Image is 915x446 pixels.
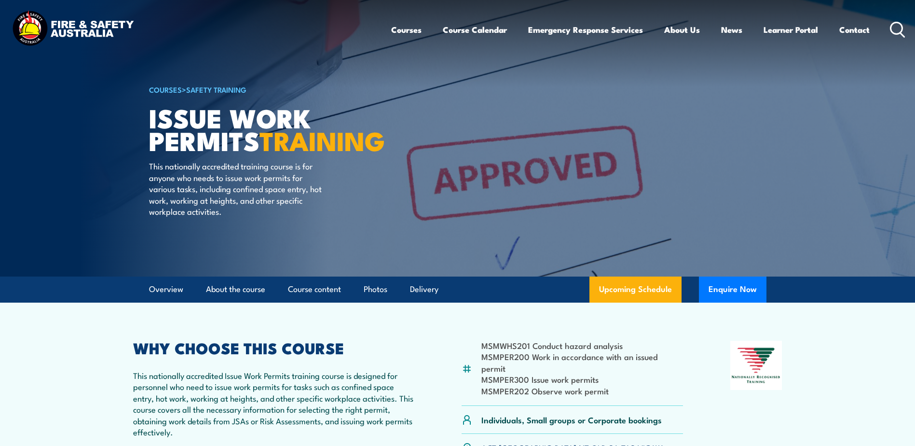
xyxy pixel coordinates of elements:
a: Contact [839,17,870,42]
a: Course Calendar [443,17,507,42]
li: MSMPER202 Observe work permit [481,385,683,396]
strong: TRAINING [259,120,385,160]
h6: > [149,84,387,95]
h2: WHY CHOOSE THIS COURSE [133,341,415,354]
p: This nationally accredited Issue Work Permits training course is designed for personnel who need ... [133,370,415,437]
button: Enquire Now [699,277,766,303]
li: MSMPER200 Work in accordance with an issued permit [481,351,683,374]
a: News [721,17,742,42]
a: Safety Training [186,84,246,95]
a: About the course [206,277,265,302]
li: MSMWHS201 Conduct hazard analysis [481,340,683,351]
a: About Us [664,17,700,42]
p: Individuals, Small groups or Corporate bookings [481,414,662,425]
img: Nationally Recognised Training logo. [730,341,782,390]
li: MSMPER300 Issue work permits [481,374,683,385]
a: COURSES [149,84,182,95]
a: Overview [149,277,183,302]
a: Learner Portal [764,17,818,42]
a: Courses [391,17,422,42]
a: Emergency Response Services [528,17,643,42]
a: Upcoming Schedule [589,277,682,303]
h1: Issue Work Permits [149,106,387,151]
a: Photos [364,277,387,302]
a: Delivery [410,277,438,302]
a: Course content [288,277,341,302]
p: This nationally accredited training course is for anyone who needs to issue work permits for vari... [149,160,325,217]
